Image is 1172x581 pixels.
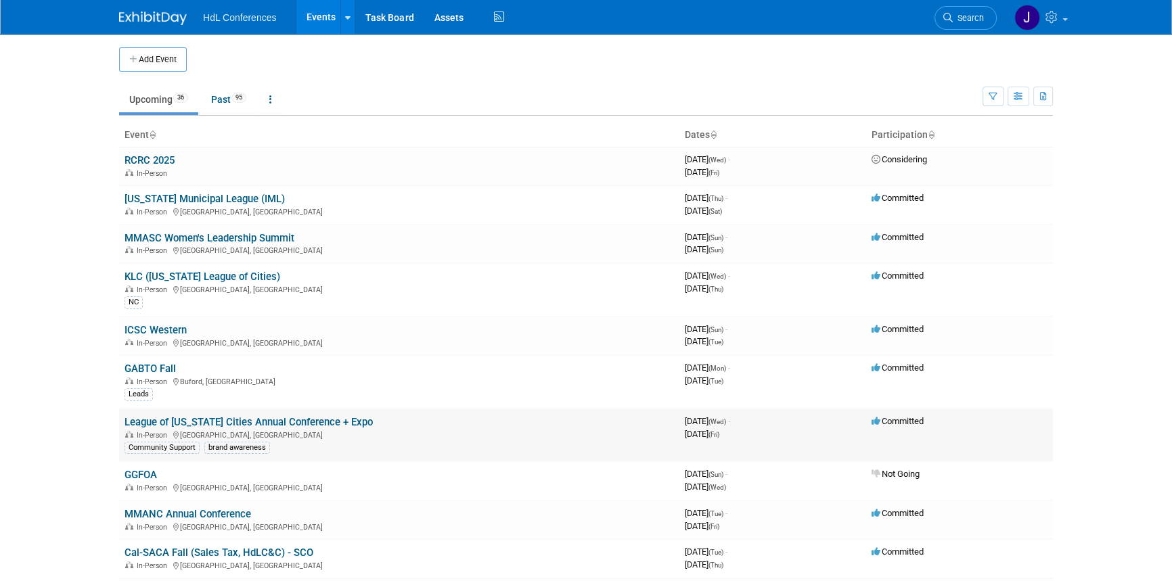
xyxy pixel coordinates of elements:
span: In-Person [137,285,171,294]
img: In-Person Event [125,339,133,346]
span: [DATE] [685,271,730,281]
span: Committed [872,324,924,334]
div: [GEOGRAPHIC_DATA], [GEOGRAPHIC_DATA] [125,283,674,294]
span: 95 [231,93,246,103]
div: brand awareness [204,442,270,454]
div: [GEOGRAPHIC_DATA], [GEOGRAPHIC_DATA] [125,429,674,440]
span: In-Person [137,208,171,216]
span: (Tue) [708,549,723,556]
span: In-Person [137,431,171,440]
span: [DATE] [685,244,723,254]
th: Dates [679,124,866,147]
img: In-Person Event [125,523,133,530]
div: [GEOGRAPHIC_DATA], [GEOGRAPHIC_DATA] [125,244,674,255]
span: In-Person [137,246,171,255]
span: In-Person [137,484,171,492]
span: [DATE] [685,375,723,386]
span: [DATE] [685,154,730,164]
a: GGFOA [125,469,157,481]
span: [DATE] [685,416,730,426]
span: Not Going [872,469,920,479]
span: [DATE] [685,559,723,570]
div: Buford, [GEOGRAPHIC_DATA] [125,375,674,386]
img: In-Person Event [125,285,133,292]
span: (Sun) [708,246,723,254]
img: In-Person Event [125,169,133,176]
button: Add Event [119,47,187,72]
img: Johnny Nguyen [1014,5,1040,30]
span: [DATE] [685,521,719,531]
span: Committed [872,416,924,426]
th: Participation [866,124,1053,147]
a: MMASC Women's Leadership Summit [125,232,294,244]
span: [DATE] [685,363,730,373]
a: League of [US_STATE] Cities Annual Conference + Expo [125,416,373,428]
span: (Thu) [708,285,723,293]
span: In-Person [137,523,171,532]
span: - [728,154,730,164]
span: [DATE] [685,206,722,216]
span: [DATE] [685,547,727,557]
div: Leads [125,388,153,400]
span: (Wed) [708,484,726,491]
span: Committed [872,232,924,242]
img: In-Person Event [125,431,133,438]
span: (Tue) [708,510,723,517]
span: (Fri) [708,169,719,177]
span: Considering [872,154,927,164]
a: GABTO Fall [125,363,176,375]
span: - [728,363,730,373]
div: [GEOGRAPHIC_DATA], [GEOGRAPHIC_DATA] [125,559,674,570]
span: (Tue) [708,377,723,385]
th: Event [119,124,679,147]
div: [GEOGRAPHIC_DATA], [GEOGRAPHIC_DATA] [125,337,674,348]
div: [GEOGRAPHIC_DATA], [GEOGRAPHIC_DATA] [125,482,674,492]
span: In-Person [137,169,171,178]
div: Community Support [125,442,200,454]
span: (Wed) [708,156,726,164]
span: [DATE] [685,508,727,518]
span: (Fri) [708,523,719,530]
img: In-Person Event [125,561,133,568]
span: (Thu) [708,561,723,569]
a: RCRC 2025 [125,154,175,166]
span: - [725,232,727,242]
a: Sort by Start Date [710,129,717,140]
span: [DATE] [685,336,723,346]
span: 36 [173,93,188,103]
span: [DATE] [685,429,719,439]
span: - [725,547,727,557]
span: Search [953,13,984,23]
a: MMANC Annual Conference [125,508,251,520]
span: (Tue) [708,338,723,346]
span: - [725,508,727,518]
span: Committed [872,508,924,518]
span: - [725,469,727,479]
span: (Sat) [708,208,722,215]
img: In-Person Event [125,246,133,253]
span: (Fri) [708,431,719,438]
span: - [728,271,730,281]
a: ICSC Western [125,324,187,336]
span: [DATE] [685,283,723,294]
span: [DATE] [685,167,719,177]
a: Sort by Event Name [149,129,156,140]
span: (Sun) [708,471,723,478]
span: In-Person [137,561,171,570]
span: [DATE] [685,193,727,203]
span: - [725,324,727,334]
span: Committed [872,193,924,203]
img: In-Person Event [125,484,133,490]
span: [DATE] [685,482,726,492]
img: ExhibitDay [119,11,187,25]
a: Cal-SACA Fall (Sales Tax, HdLC&C) - SCO [125,547,313,559]
div: NC [125,296,143,308]
span: Committed [872,271,924,281]
span: In-Person [137,339,171,348]
span: HdL Conferences [203,12,276,23]
span: (Wed) [708,418,726,425]
img: In-Person Event [125,208,133,214]
img: In-Person Event [125,377,133,384]
span: - [728,416,730,426]
a: Sort by Participation Type [928,129,934,140]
